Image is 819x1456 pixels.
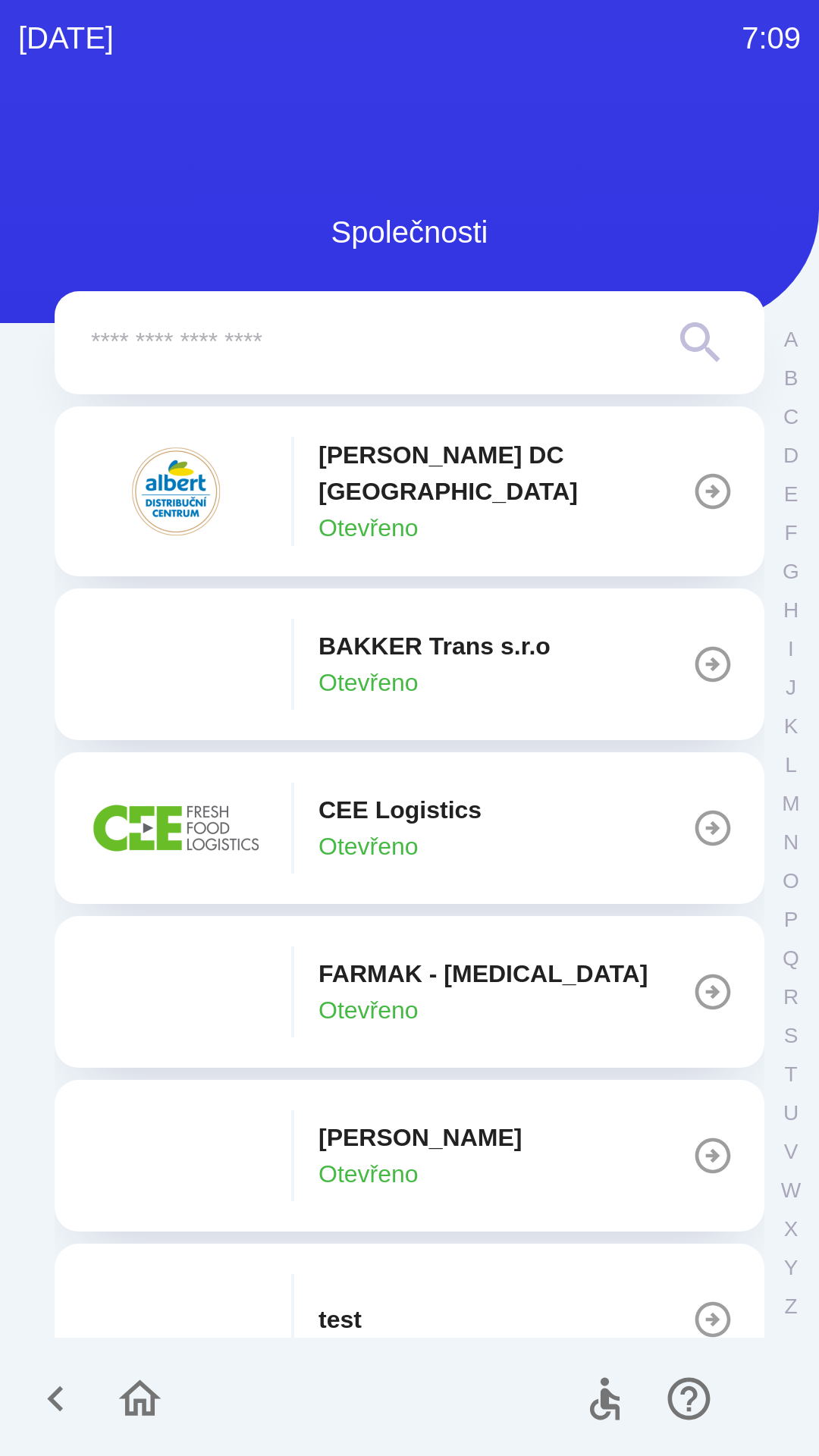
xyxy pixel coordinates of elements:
[331,209,488,255] p: Společnosti
[772,977,810,1016] button: R
[783,1100,799,1126] p: U
[318,664,419,701] p: Otevřeno
[772,397,810,436] button: C
[772,823,810,861] button: N
[318,1119,522,1156] p: [PERSON_NAME]
[772,436,810,475] button: D
[55,1080,764,1232] button: [PERSON_NAME]Otevřeno
[786,674,796,701] p: J
[772,629,810,668] button: I
[772,1287,810,1326] button: Z
[784,365,799,391] p: B
[772,784,810,823] button: M
[783,984,799,1010] p: R
[18,15,114,61] p: [DATE]
[772,475,810,513] button: E
[318,1301,362,1338] p: test
[784,1138,799,1165] p: V
[772,861,810,900] button: O
[318,792,482,828] p: CEE Logistics
[772,552,810,591] button: G
[55,588,764,740] button: BAKKER Trans s.r.oOtevřeno
[772,1171,810,1210] button: W
[772,1248,810,1287] button: Y
[318,828,419,864] p: Otevřeno
[55,752,764,904] button: CEE LogisticsOtevřeno
[85,1274,267,1365] img: 240x120
[784,326,799,353] p: A
[785,752,797,778] p: L
[772,745,810,784] button: L
[318,510,419,546] p: Otevřeno
[748,1379,789,1420] img: cs flag
[783,403,799,430] p: C
[784,1022,799,1049] p: S
[318,992,419,1028] p: Otevřeno
[742,15,801,61] p: 7:09
[784,519,797,546] p: F
[318,1156,419,1192] p: Otevřeno
[781,1177,801,1203] p: W
[784,713,799,739] p: K
[318,628,551,664] p: BAKKER Trans s.r.o
[85,946,267,1037] img: 5ee10d7b-21a5-4c2b-ad2f-5ef9e4226557.png
[772,707,810,745] button: K
[783,597,799,623] p: H
[784,1216,799,1242] p: X
[772,591,810,629] button: H
[784,1254,799,1281] p: Y
[783,829,799,855] p: N
[783,442,799,469] p: D
[772,668,810,707] button: J
[772,1132,810,1171] button: V
[783,945,799,971] p: Q
[784,481,799,507] p: E
[85,619,267,710] img: eba99837-dbda-48f3-8a63-9647f5990611.png
[782,790,799,817] p: M
[55,1244,764,1395] button: test
[772,513,810,552] button: F
[55,106,764,179] img: Logo
[85,1110,267,1201] img: 240x120
[772,939,810,977] button: Q
[784,1061,797,1087] p: T
[772,1055,810,1094] button: T
[788,635,794,662] p: I
[783,558,799,585] p: G
[784,1293,797,1319] p: Z
[772,1094,810,1132] button: U
[85,783,267,874] img: ba8847e2-07ef-438b-a6f1-28de549c3032.png
[55,406,764,576] button: [PERSON_NAME] DC [GEOGRAPHIC_DATA]Otevřeno
[772,900,810,939] button: P
[772,1016,810,1055] button: S
[783,868,799,894] p: O
[772,320,810,359] button: A
[318,437,692,510] p: [PERSON_NAME] DC [GEOGRAPHIC_DATA]
[55,916,764,1068] button: FARMAK - [MEDICAL_DATA]Otevřeno
[772,1210,810,1248] button: X
[85,446,267,537] img: 092fc4fe-19c8-4166-ad20-d7efd4551fba.png
[318,955,648,992] p: FARMAK - [MEDICAL_DATA]
[772,359,810,397] button: B
[784,906,799,933] p: P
